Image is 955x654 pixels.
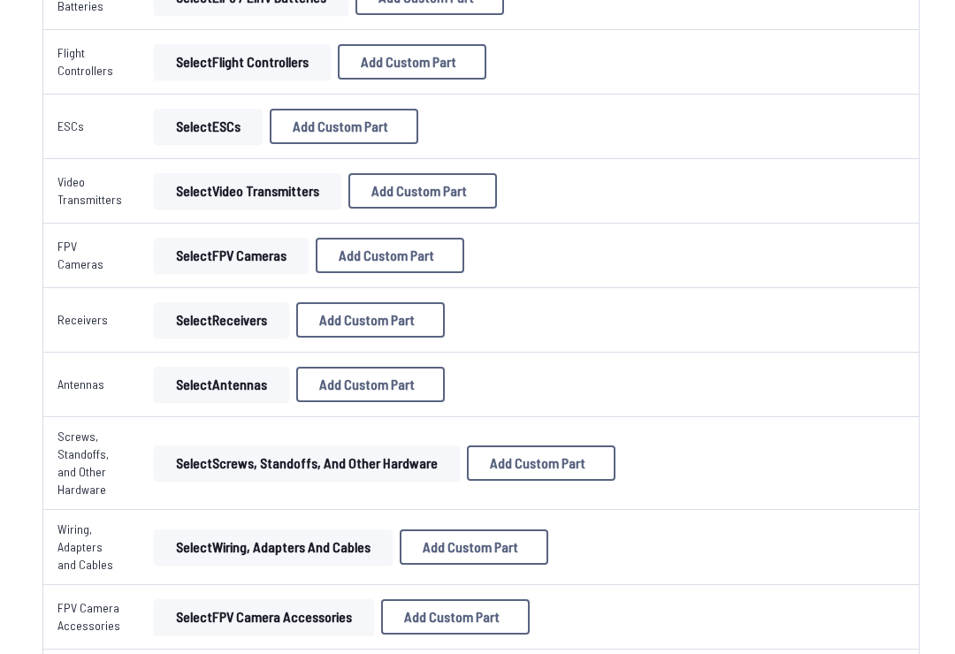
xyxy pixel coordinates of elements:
button: Add Custom Part [381,599,530,635]
span: Add Custom Part [339,248,434,262]
button: SelectScrews, Standoffs, and Other Hardware [154,445,460,481]
a: Receivers [57,312,108,327]
a: ESCs [57,118,84,133]
a: SelectESCs [150,109,266,144]
a: SelectFPV Camera Accessories [150,599,378,635]
span: Add Custom Part [319,377,415,392]
span: Add Custom Part [423,540,518,554]
button: Add Custom Part [270,109,418,144]
a: Screws, Standoffs, and Other Hardware [57,429,109,497]
button: Add Custom Part [400,529,548,565]
a: FPV Camera Accessories [57,600,120,633]
a: SelectFPV Cameras [150,238,312,273]
a: Wiring, Adapters and Cables [57,521,113,572]
span: Add Custom Part [361,55,456,69]
a: SelectAntennas [150,367,293,402]
span: Add Custom Part [371,184,467,198]
button: SelectReceivers [154,302,289,338]
button: SelectFlight Controllers [154,44,331,80]
a: SelectScrews, Standoffs, and Other Hardware [150,445,463,481]
a: FPV Cameras [57,239,103,271]
button: Add Custom Part [348,173,497,209]
button: SelectFPV Cameras [154,238,309,273]
button: Add Custom Part [296,302,445,338]
span: Add Custom Part [293,119,388,133]
span: Add Custom Part [490,456,585,470]
button: SelectFPV Camera Accessories [154,599,374,635]
button: Add Custom Part [296,367,445,402]
span: Add Custom Part [319,313,415,327]
button: Add Custom Part [316,238,464,273]
button: Add Custom Part [338,44,486,80]
a: SelectFlight Controllers [150,44,334,80]
button: SelectESCs [154,109,263,144]
button: Add Custom Part [467,445,615,481]
button: SelectVideo Transmitters [154,173,341,209]
a: SelectWiring, Adapters and Cables [150,529,396,565]
a: Antennas [57,376,104,392]
a: Flight Controllers [57,45,113,78]
button: SelectAntennas [154,367,289,402]
a: Video Transmitters [57,174,122,207]
a: SelectReceivers [150,302,293,338]
span: Add Custom Part [404,610,500,624]
a: SelectVideo Transmitters [150,173,345,209]
button: SelectWiring, Adapters and Cables [154,529,393,565]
